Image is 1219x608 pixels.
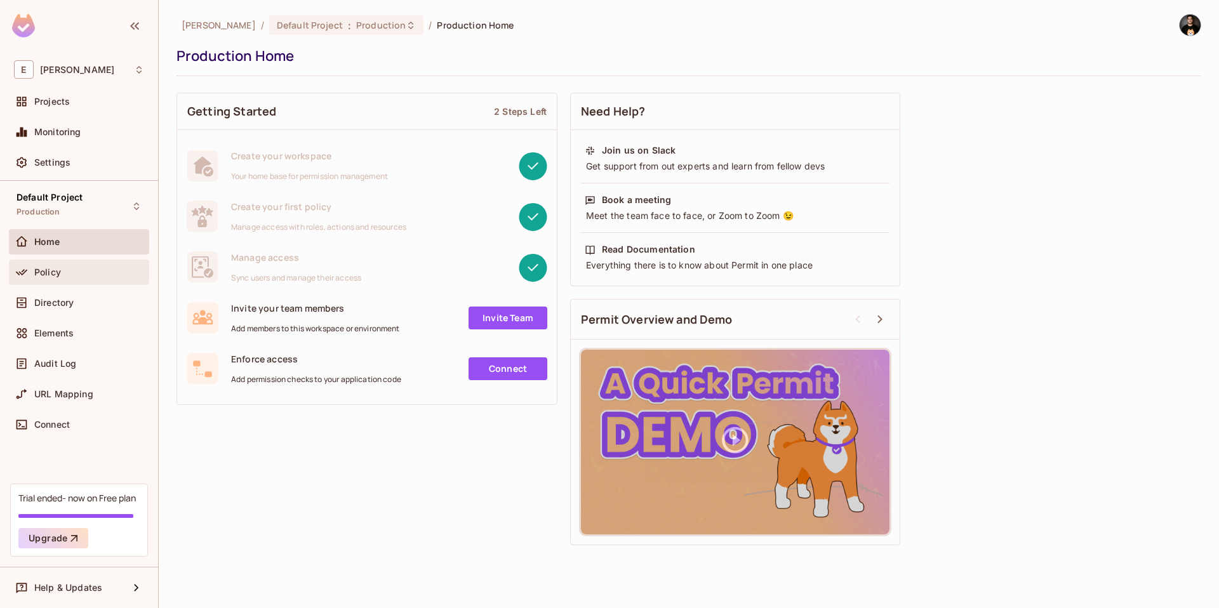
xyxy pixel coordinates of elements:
span: Add members to this workspace or environment [231,324,400,334]
span: Production Home [437,19,514,31]
li: / [429,19,432,31]
div: Trial ended- now on Free plan [18,492,136,504]
span: Need Help? [581,103,646,119]
div: Meet the team face to face, or Zoom to Zoom 😉 [585,209,886,222]
span: Create your workspace [231,150,388,162]
span: : [347,20,352,30]
div: Join us on Slack [602,144,676,157]
a: Connect [469,357,547,380]
span: Production [17,207,60,217]
div: Book a meeting [602,194,671,206]
span: Policy [34,267,61,277]
span: Getting Started [187,103,276,119]
span: Workspace: Eli [40,65,114,75]
span: URL Mapping [34,389,93,399]
span: Default Project [277,19,343,31]
a: Invite Team [469,307,547,329]
span: Default Project [17,192,83,202]
span: Audit Log [34,359,76,369]
div: Get support from out experts and learn from fellow devs [585,160,886,173]
span: Projects [34,96,70,107]
span: Connect [34,420,70,430]
span: Sync users and manage their access [231,273,361,283]
span: Home [34,237,60,247]
span: E [14,60,34,79]
div: 2 Steps Left [494,105,547,117]
span: Help & Updates [34,583,102,593]
div: Everything there is to know about Permit in one place [585,259,886,272]
span: Invite your team members [231,302,400,314]
span: Elements [34,328,74,338]
span: Manage access [231,251,361,263]
span: Production [356,19,406,31]
span: Enforce access [231,353,401,365]
span: Add permission checks to your application code [231,374,401,385]
li: / [261,19,264,31]
img: SReyMgAAAABJRU5ErkJggg== [12,14,35,37]
button: Upgrade [18,528,88,548]
img: Eli Moshkovich [1180,15,1201,36]
span: Manage access with roles, actions and resources [231,222,406,232]
span: Your home base for permission management [231,171,388,182]
div: Production Home [177,46,1195,65]
span: Settings [34,157,70,168]
span: Directory [34,298,74,308]
span: Create your first policy [231,201,406,213]
span: the active workspace [182,19,256,31]
div: Read Documentation [602,243,695,256]
span: Permit Overview and Demo [581,312,733,327]
span: Monitoring [34,127,81,137]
